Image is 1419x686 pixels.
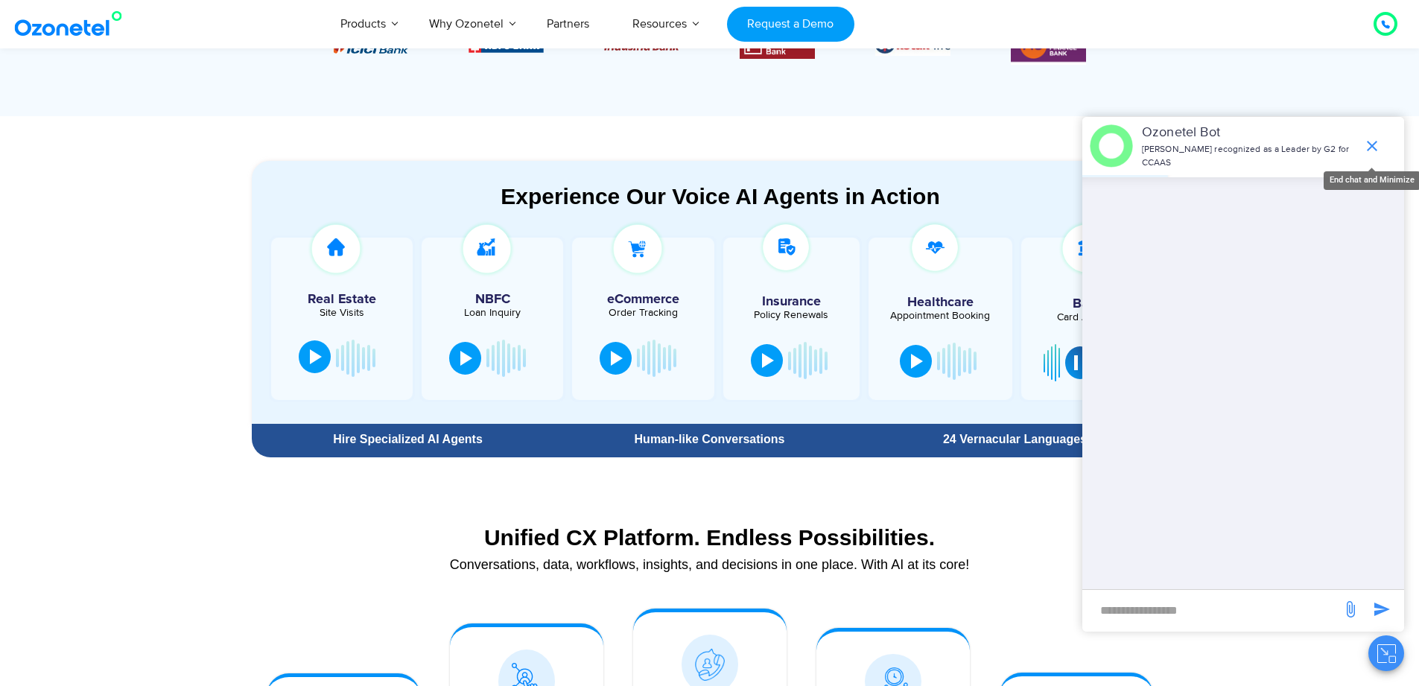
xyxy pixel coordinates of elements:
[880,296,1001,309] h5: Healthcare
[564,433,854,445] div: Human-like Conversations
[429,308,556,318] div: Loan Inquiry
[259,558,1161,571] div: Conversations, data, workflows, insights, and decisions in one place. With AI at its core!
[727,7,854,42] a: Request a Demo
[880,311,1001,321] div: Appointment Booking
[1090,597,1334,624] div: new-msg-input
[279,308,405,318] div: Site Visits
[1368,635,1404,671] button: Close chat
[259,433,557,445] div: Hire Specialized AI Agents
[267,183,1175,209] div: Experience Our Voice AI Agents in Action
[731,310,852,320] div: Policy Renewals
[429,293,556,306] h5: NBFC
[1336,594,1365,624] span: send message
[1142,143,1356,170] p: [PERSON_NAME] recognized as a Leader by G2 for CCAAS
[259,524,1161,550] div: Unified CX Platform. Endless Possibilities.
[1142,123,1356,143] p: Ozonetel Bot
[580,293,706,306] h5: eCommerce
[1029,297,1155,311] h5: Banks
[580,308,706,318] div: Order Tracking
[1029,312,1155,323] div: Card Activation
[869,433,1160,445] div: 24 Vernacular Languages
[1090,124,1133,168] img: header
[1357,131,1387,161] span: end chat or minimize
[1367,594,1397,624] span: send message
[731,295,852,308] h5: Insurance
[279,293,405,306] h5: Real Estate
